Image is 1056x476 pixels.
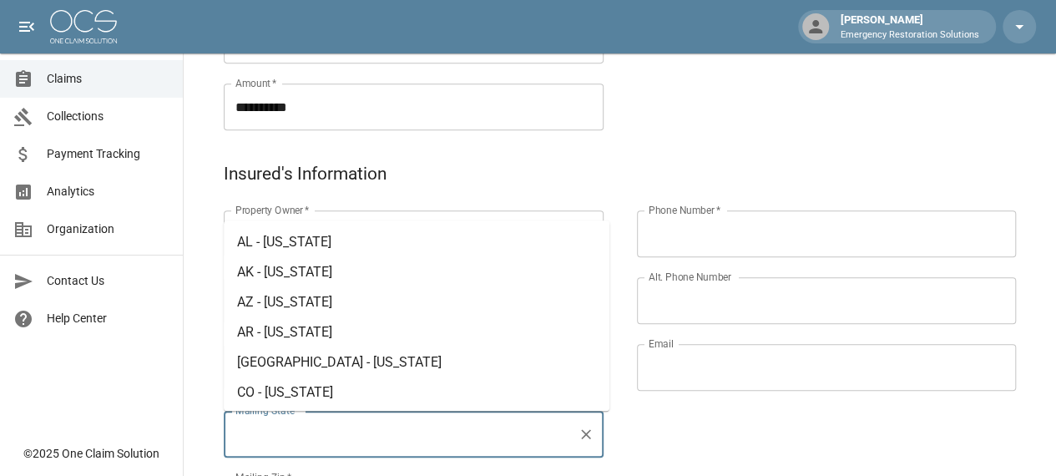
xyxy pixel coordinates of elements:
[47,220,169,238] span: Organization
[834,12,986,42] div: [PERSON_NAME]
[47,310,169,327] span: Help Center
[237,354,442,370] span: [GEOGRAPHIC_DATA] - [US_STATE]
[237,264,332,280] span: AK - [US_STATE]
[47,145,169,163] span: Payment Tracking
[649,270,731,284] label: Alt. Phone Number
[47,183,169,200] span: Analytics
[237,384,333,400] span: CO - [US_STATE]
[649,337,674,351] label: Email
[237,324,332,340] span: AR - [US_STATE]
[10,10,43,43] button: open drawer
[23,445,159,462] div: © 2025 One Claim Solution
[47,70,169,88] span: Claims
[47,108,169,125] span: Collections
[235,203,310,217] label: Property Owner
[235,76,277,90] label: Amount
[841,28,979,43] p: Emergency Restoration Solutions
[50,10,117,43] img: ocs-logo-white-transparent.png
[649,203,720,217] label: Phone Number
[237,234,331,250] span: AL - [US_STATE]
[574,423,598,446] button: Clear
[47,272,169,290] span: Contact Us
[237,294,332,310] span: AZ - [US_STATE]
